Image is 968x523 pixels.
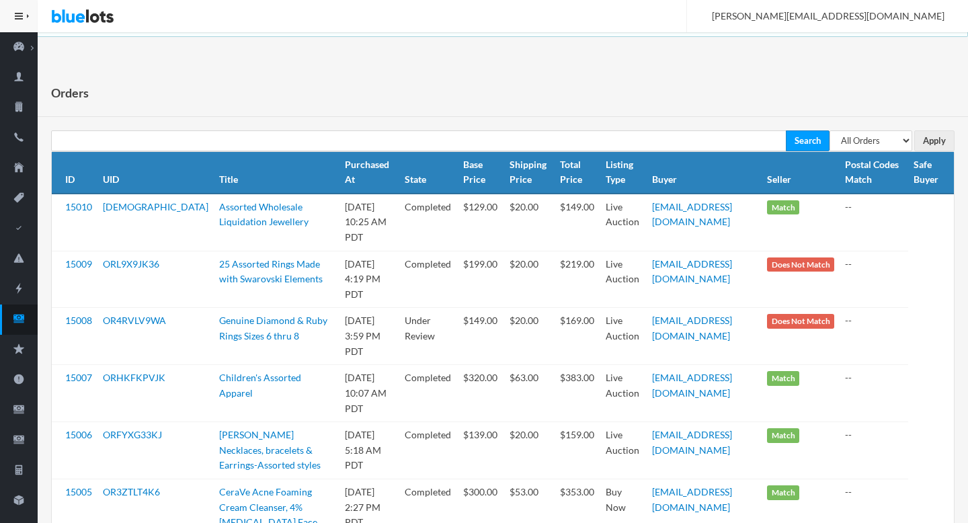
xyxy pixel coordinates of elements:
a: [EMAIL_ADDRESS][DOMAIN_NAME] [652,258,732,285]
td: -- [840,422,908,479]
td: Live Auction [600,194,647,251]
span: Match [767,485,799,500]
span: Does Not Match [767,257,834,272]
span: Match [767,371,799,386]
th: Title [214,152,339,194]
th: Base Price [458,152,503,194]
a: [DEMOGRAPHIC_DATA] [103,201,208,212]
td: Live Auction [600,308,647,365]
a: 25 Assorted Rings Made with Swarovski Elements [219,258,323,285]
a: ORHKFKPVJK [103,372,165,383]
td: $129.00 [458,194,503,251]
td: Completed [399,365,458,422]
td: -- [840,308,908,365]
td: $169.00 [555,308,601,365]
a: 15009 [65,258,92,270]
a: [EMAIL_ADDRESS][DOMAIN_NAME] [652,372,732,399]
td: Completed [399,251,458,308]
td: $149.00 [458,308,503,365]
a: [EMAIL_ADDRESS][DOMAIN_NAME] [652,429,732,456]
th: Postal Codes Match [840,152,908,194]
td: [DATE] 4:19 PM PDT [339,251,400,308]
td: $383.00 [555,365,601,422]
th: UID [97,152,214,194]
th: Shipping Price [504,152,555,194]
input: Apply [914,130,955,151]
td: -- [840,365,908,422]
td: $20.00 [504,308,555,365]
td: Completed [399,194,458,251]
a: 15008 [65,315,92,326]
a: ORFYXG33KJ [103,429,162,440]
a: 15007 [65,372,92,383]
th: State [399,152,458,194]
th: Listing Type [600,152,647,194]
td: -- [840,251,908,308]
td: Completed [399,422,458,479]
td: [DATE] 10:25 AM PDT [339,194,400,251]
th: ID [52,152,97,194]
th: Purchased At [339,152,400,194]
a: 15006 [65,429,92,440]
td: $219.00 [555,251,601,308]
h1: Orders [51,83,89,103]
span: Match [767,200,799,215]
a: ORL9X9JK36 [103,258,159,270]
a: 15005 [65,486,92,497]
td: $199.00 [458,251,503,308]
th: Safe Buyer [908,152,954,194]
td: $139.00 [458,422,503,479]
td: Live Auction [600,422,647,479]
a: Children's Assorted Apparel [219,372,301,399]
td: $63.00 [504,365,555,422]
td: $159.00 [555,422,601,479]
td: [DATE] 5:18 AM PDT [339,422,400,479]
input: Search [786,130,830,151]
span: [PERSON_NAME][EMAIL_ADDRESS][DOMAIN_NAME] [697,10,944,22]
td: $20.00 [504,251,555,308]
td: Live Auction [600,251,647,308]
span: Does Not Match [767,314,834,329]
a: Assorted Wholesale Liquidation Jewellery [219,201,309,228]
a: OR4RVLV9WA [103,315,166,326]
td: Under Review [399,308,458,365]
td: [DATE] 3:59 PM PDT [339,308,400,365]
a: [EMAIL_ADDRESS][DOMAIN_NAME] [652,486,732,513]
a: [PERSON_NAME] Necklaces, bracelets & Earrings-Assorted styles [219,429,321,471]
a: Genuine Diamond & Ruby Rings Sizes 6 thru 8 [219,315,327,341]
th: Seller [762,152,840,194]
th: Total Price [555,152,601,194]
td: $20.00 [504,422,555,479]
td: $320.00 [458,365,503,422]
td: [DATE] 10:07 AM PDT [339,365,400,422]
td: Live Auction [600,365,647,422]
a: 15010 [65,201,92,212]
td: $20.00 [504,194,555,251]
span: Match [767,428,799,443]
a: [EMAIL_ADDRESS][DOMAIN_NAME] [652,201,732,228]
td: -- [840,194,908,251]
a: [EMAIL_ADDRESS][DOMAIN_NAME] [652,315,732,341]
a: OR3ZTLT4K6 [103,486,160,497]
td: $149.00 [555,194,601,251]
th: Buyer [647,152,762,194]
